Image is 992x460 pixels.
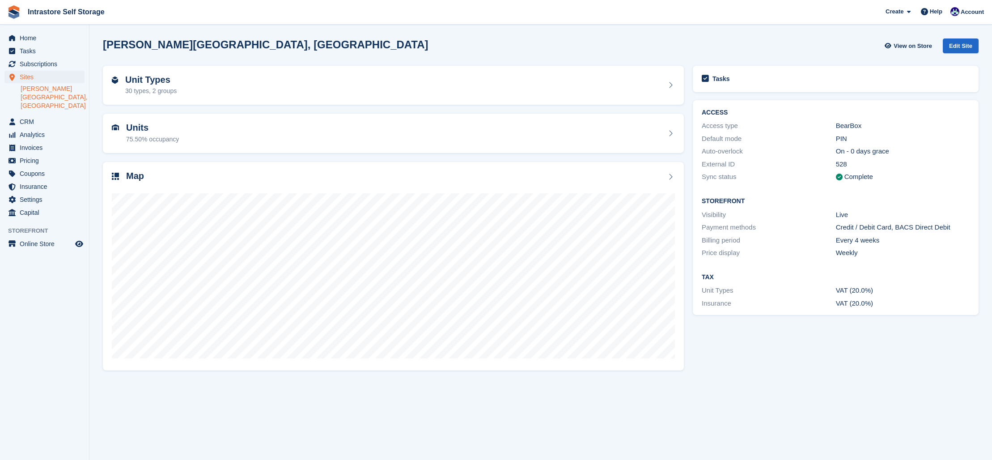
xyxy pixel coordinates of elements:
div: Auto-overlock [702,146,836,157]
div: 75.50% occupancy [126,135,179,144]
a: View on Store [883,38,936,53]
div: Weekly [836,248,970,258]
img: stora-icon-8386f47178a22dfd0bd8f6a31ec36ba5ce8667c1dd55bd0f319d3a0aa187defe.svg [7,5,21,19]
a: Unit Types 30 types, 2 groups [103,66,684,105]
span: Help [930,7,942,16]
a: menu [4,193,85,206]
span: Account [961,8,984,17]
img: Mathew Tremewan [950,7,959,16]
div: VAT (20.0%) [836,285,970,296]
a: menu [4,167,85,180]
span: Settings [20,193,73,206]
h2: Tasks [712,75,730,83]
a: Preview store [74,239,85,249]
span: CRM [20,115,73,128]
h2: Unit Types [125,75,177,85]
span: Capital [20,206,73,219]
div: Default mode [702,134,836,144]
div: Complete [844,172,873,182]
span: Analytics [20,128,73,141]
a: menu [4,115,85,128]
div: Access type [702,121,836,131]
div: Billing period [702,235,836,246]
span: Create [886,7,903,16]
span: Sites [20,71,73,83]
h2: Storefront [702,198,970,205]
a: Intrastore Self Storage [24,4,108,19]
a: menu [4,238,85,250]
div: Payment methods [702,222,836,233]
span: Insurance [20,180,73,193]
div: Insurance [702,298,836,309]
span: View on Store [894,42,932,51]
span: Home [20,32,73,44]
span: Tasks [20,45,73,57]
a: menu [4,71,85,83]
span: Subscriptions [20,58,73,70]
img: unit-icn-7be61d7bf1b0ce9d3e12c5938cc71ed9869f7b940bace4675aadf7bd6d80202e.svg [112,124,119,131]
a: menu [4,45,85,57]
h2: Map [126,171,144,181]
h2: Tax [702,274,970,281]
div: Credit / Debit Card, BACS Direct Debit [836,222,970,233]
a: [PERSON_NAME][GEOGRAPHIC_DATA], [GEOGRAPHIC_DATA] [21,85,85,110]
span: Storefront [8,226,89,235]
div: 30 types, 2 groups [125,86,177,96]
div: Visibility [702,210,836,220]
a: menu [4,180,85,193]
a: Edit Site [943,38,979,57]
div: On - 0 days grace [836,146,970,157]
h2: Units [126,123,179,133]
a: menu [4,32,85,44]
span: Coupons [20,167,73,180]
div: 528 [836,159,970,170]
div: Every 4 weeks [836,235,970,246]
div: VAT (20.0%) [836,298,970,309]
div: Price display [702,248,836,258]
div: Unit Types [702,285,836,296]
h2: ACCESS [702,109,970,116]
div: Edit Site [943,38,979,53]
a: Map [103,162,684,371]
img: map-icn-33ee37083ee616e46c38cad1a60f524a97daa1e2b2c8c0bc3eb3415660979fc1.svg [112,173,119,180]
span: Online Store [20,238,73,250]
a: menu [4,58,85,70]
div: Sync status [702,172,836,182]
div: PIN [836,134,970,144]
a: menu [4,206,85,219]
span: Invoices [20,141,73,154]
a: menu [4,128,85,141]
img: unit-type-icn-2b2737a686de81e16bb02015468b77c625bbabd49415b5ef34ead5e3b44a266d.svg [112,77,118,84]
a: menu [4,141,85,154]
a: Units 75.50% occupancy [103,114,684,153]
div: External ID [702,159,836,170]
div: Live [836,210,970,220]
div: BearBox [836,121,970,131]
a: menu [4,154,85,167]
span: Pricing [20,154,73,167]
h2: [PERSON_NAME][GEOGRAPHIC_DATA], [GEOGRAPHIC_DATA] [103,38,428,51]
